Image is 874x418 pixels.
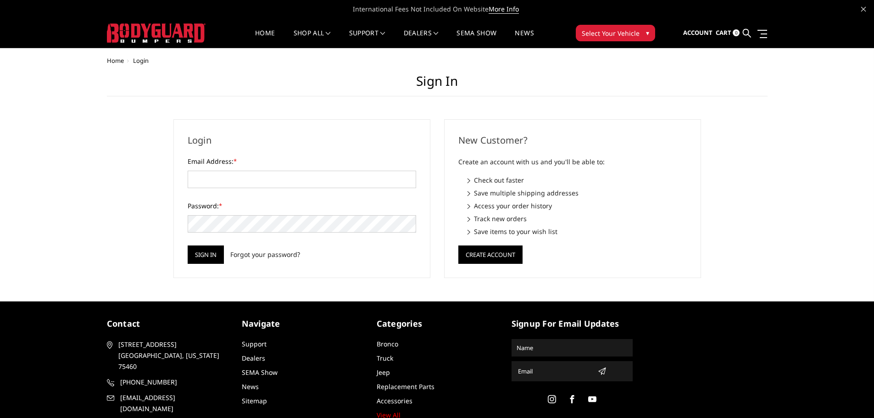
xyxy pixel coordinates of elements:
[458,134,687,147] h2: New Customer?
[716,28,731,37] span: Cart
[133,56,149,65] span: Login
[513,340,631,355] input: Name
[242,368,278,377] a: SEMA Show
[733,29,740,36] span: 0
[242,340,267,348] a: Support
[188,134,416,147] h2: Login
[514,364,594,379] input: Email
[468,175,687,185] li: Check out faster
[683,21,713,45] a: Account
[377,318,498,330] h5: Categories
[107,56,124,65] a: Home
[118,339,225,372] span: [STREET_ADDRESS] [GEOGRAPHIC_DATA], [US_STATE] 75460
[458,249,523,258] a: Create Account
[377,396,412,405] a: Accessories
[188,245,224,264] input: Sign in
[468,214,687,223] li: Track new orders
[230,250,300,259] a: Forgot your password?
[489,5,519,14] a: More Info
[349,30,385,48] a: Support
[512,318,633,330] h5: signup for email updates
[458,156,687,167] p: Create an account with us and you'll be able to:
[120,392,227,414] span: [EMAIL_ADDRESS][DOMAIN_NAME]
[576,25,655,41] button: Select Your Vehicle
[683,28,713,37] span: Account
[188,201,416,211] label: Password:
[582,28,640,38] span: Select Your Vehicle
[107,318,228,330] h5: contact
[255,30,275,48] a: Home
[515,30,534,48] a: News
[468,201,687,211] li: Access your order history
[294,30,331,48] a: shop all
[404,30,439,48] a: Dealers
[458,245,523,264] button: Create Account
[468,188,687,198] li: Save multiple shipping addresses
[188,156,416,166] label: Email Address:
[377,354,393,362] a: Truck
[107,73,768,96] h1: Sign in
[377,368,390,377] a: Jeep
[242,382,259,391] a: News
[120,377,227,388] span: [PHONE_NUMBER]
[468,227,687,236] li: Save items to your wish list
[242,354,265,362] a: Dealers
[242,396,267,405] a: Sitemap
[107,377,228,388] a: [PHONE_NUMBER]
[716,21,740,45] a: Cart 0
[242,318,363,330] h5: Navigate
[646,28,649,38] span: ▾
[456,30,496,48] a: SEMA Show
[377,340,398,348] a: Bronco
[107,392,228,414] a: [EMAIL_ADDRESS][DOMAIN_NAME]
[107,23,206,43] img: BODYGUARD BUMPERS
[377,382,434,391] a: Replacement Parts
